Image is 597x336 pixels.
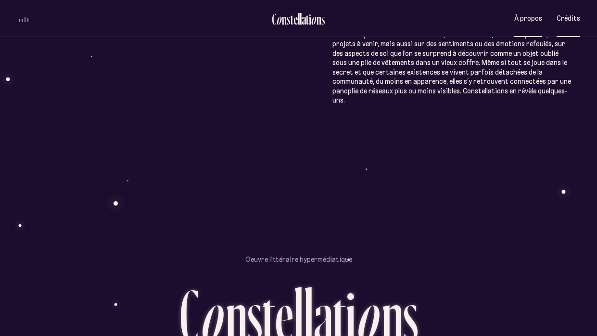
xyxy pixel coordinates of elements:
[306,11,309,27] div: t
[17,13,30,24] button: volume audio
[309,11,311,27] div: i
[287,11,291,27] div: s
[293,11,298,27] div: e
[311,11,317,27] div: o
[317,11,321,27] div: n
[276,11,282,27] div: o
[514,14,542,23] span: À propos
[291,11,293,27] div: t
[272,11,276,27] div: C
[557,7,580,30] button: Crédits
[557,14,580,23] span: Crédits
[514,7,542,30] button: À propos
[300,11,302,27] div: l
[245,255,352,264] p: Oeuvre littéraire hypermédiatique
[321,11,325,27] div: s
[298,11,300,27] div: l
[302,11,306,27] div: a
[282,11,287,27] div: n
